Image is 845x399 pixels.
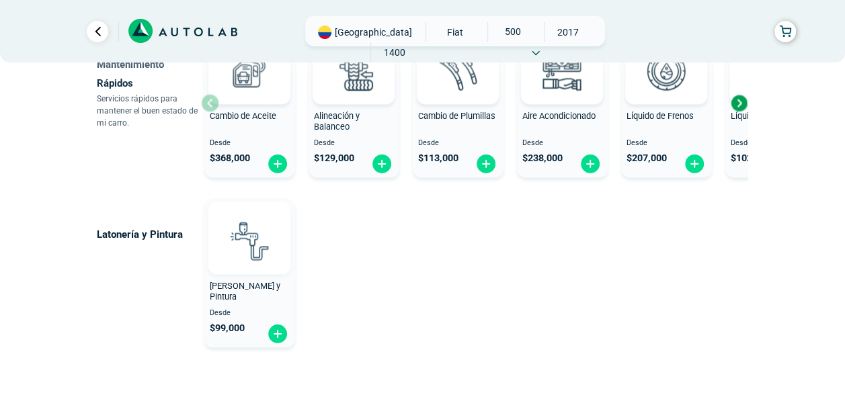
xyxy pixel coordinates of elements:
button: Aire Acondicionado Desde $238,000 [517,28,608,177]
p: Servicios rápidos para mantener el buen estado de mi carro. [97,93,201,129]
a: Ir al paso anterior [87,21,108,42]
span: Desde [210,309,290,318]
span: Desde [418,139,498,148]
button: Líquido Refrigerante Desde $102,000 [725,28,816,177]
img: fi_plus-circle2.svg [684,153,705,174]
span: $ 99,000 [210,322,245,334]
button: Alineación y Balanceo Desde $129,000 [309,28,399,177]
span: $ 113,000 [418,152,458,164]
button: Líquido de Frenos Desde $207,000 [621,28,712,177]
img: Flag of COLOMBIA [318,26,331,39]
span: 1400 [371,42,419,62]
img: plumillas-v3.svg [428,41,487,100]
img: alineacion_y_balanceo-v3.svg [324,41,383,100]
button: Cambio de Plumillas Desde $113,000 [413,28,504,177]
img: fi_plus-circle2.svg [267,323,288,344]
img: liquido_frenos-v3.svg [637,41,696,100]
span: Líquido Refrigerante [731,111,807,121]
span: Desde [731,139,811,148]
span: $ 129,000 [314,152,354,164]
span: $ 102,000 [731,152,771,164]
img: fi_plus-circle2.svg [579,153,601,174]
p: Mantenimiento Rápidos [97,55,201,93]
img: fi_plus-circle2.svg [267,153,288,174]
span: $ 207,000 [627,152,667,164]
span: 2017 [545,22,592,42]
span: $ 368,000 [210,152,250,164]
img: cambio_de_aceite-v3.svg [220,41,279,100]
span: [GEOGRAPHIC_DATA] [335,26,412,39]
span: $ 238,000 [522,152,563,164]
span: Desde [627,139,707,148]
button: Cambio de Aceite Desde $368,000 [204,28,295,177]
img: latoneria_y_pintura-v3.svg [220,211,279,270]
p: Latonería y Pintura [97,225,201,244]
span: Desde [314,139,394,148]
span: Aire Acondicionado [522,111,596,121]
span: Líquido de Frenos [627,111,694,121]
span: 500 [488,22,536,41]
span: Desde [210,139,290,148]
span: Desde [522,139,602,148]
img: aire_acondicionado-v3.svg [532,41,592,100]
img: fi_plus-circle2.svg [371,153,393,174]
span: [PERSON_NAME] y Pintura [210,281,280,302]
img: fi_plus-circle2.svg [475,153,497,174]
span: Alineación y Balanceo [314,111,360,132]
span: Cambio de Aceite [210,111,276,121]
button: [PERSON_NAME] y Pintura Desde $99,000 [204,198,295,347]
img: AD0BCuuxAAAAAElFTkSuQmCC [229,204,270,245]
span: FIAT [432,22,479,42]
div: Next slide [729,93,749,113]
span: Cambio de Plumillas [418,111,495,121]
img: liquido_refrigerante-v3.svg [741,41,800,100]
